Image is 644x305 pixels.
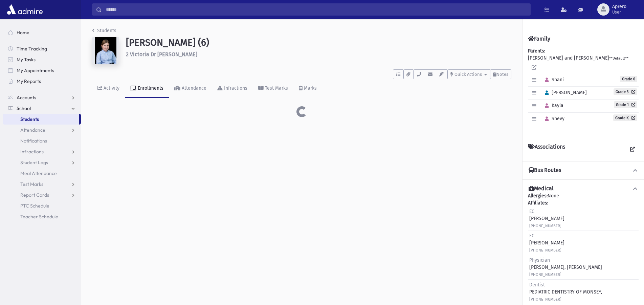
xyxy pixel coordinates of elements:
[17,46,47,52] span: Time Tracking
[20,127,45,133] span: Attendance
[542,103,563,108] span: Kayla
[125,79,169,98] a: Enrollments
[626,144,639,156] a: View all Associations
[3,65,81,76] a: My Appointments
[620,76,637,82] span: Grade 6
[529,232,564,254] div: [PERSON_NAME]
[490,69,511,79] button: Notes
[3,179,81,190] a: Test Marks
[529,233,534,239] span: EC
[3,27,81,38] a: Home
[20,214,58,220] span: Teacher Schedule
[20,116,39,122] span: Students
[454,72,482,77] span: Quick Actions
[447,69,490,79] button: Quick Actions
[529,273,561,277] small: [PHONE_NUMBER]
[529,297,561,302] small: [PHONE_NUMBER]
[136,85,163,91] div: Enrollments
[92,37,119,64] img: ZAAAAAAAAAAAAAAAAAAAAAAAAAAAAAAAAAAAAAAAAAAAAAAAAAAAAAAAAAAAAAAAAAAAAAAAAAAAAAAAAAAAAAAAAAAAAAAAA...
[3,54,81,65] a: My Tasks
[3,76,81,87] a: My Reports
[528,200,548,206] b: Affiliates:
[529,257,602,278] div: [PERSON_NAME], [PERSON_NAME]
[529,185,554,192] h4: Medical
[126,37,511,48] h1: [PERSON_NAME] (6)
[528,192,639,304] div: None
[3,125,81,135] a: Attendance
[102,85,119,91] div: Activity
[20,192,49,198] span: Report Cards
[529,224,561,228] small: [PHONE_NUMBER]
[612,4,626,9] span: Aprero
[496,72,508,77] span: Notes
[20,149,44,155] span: Infractions
[180,85,206,91] div: Attendance
[3,211,81,222] a: Teacher Schedule
[17,67,54,73] span: My Appointments
[529,208,564,229] div: [PERSON_NAME]
[528,48,545,54] b: Parents:
[3,43,81,54] a: Time Tracking
[5,3,44,16] img: AdmirePro
[17,57,36,63] span: My Tasks
[529,281,602,303] div: PEDIATRIC DENTISTRY OF MONSEY,
[3,92,81,103] a: Accounts
[542,77,564,83] span: Shani
[20,170,57,176] span: Meal Attendance
[528,144,565,156] h4: Associations
[92,28,116,34] a: Students
[3,168,81,179] a: Meal Attendance
[223,85,247,91] div: Infractions
[542,116,564,122] span: Shevy
[169,79,212,98] a: Attendance
[529,167,561,174] h4: Bus Routes
[3,157,81,168] a: Student Logs
[528,167,639,174] button: Bus Routes
[614,88,637,95] a: Grade 3
[92,27,116,37] nav: breadcrumb
[20,181,43,187] span: Test Marks
[92,79,125,98] a: Activity
[20,159,48,166] span: Student Logs
[303,85,317,91] div: Marks
[264,85,288,91] div: Test Marks
[3,114,79,125] a: Students
[529,248,561,253] small: [PHONE_NUMBER]
[528,36,550,42] h4: Family
[253,79,293,98] a: Test Marks
[212,79,253,98] a: Infractions
[3,135,81,146] a: Notifications
[17,94,36,101] span: Accounts
[293,79,322,98] a: Marks
[528,193,548,199] b: Allergies:
[3,200,81,211] a: PTC Schedule
[17,29,29,36] span: Home
[102,3,530,16] input: Search
[542,90,587,95] span: [PERSON_NAME]
[20,203,49,209] span: PTC Schedule
[529,282,545,288] span: Dentist
[613,114,637,121] a: Grade K
[126,51,511,58] h6: 2 Victoria Dr [PERSON_NAME]
[614,101,637,108] a: Grade 1
[612,9,626,15] span: User
[20,138,47,144] span: Notifications
[528,47,639,132] div: [PERSON_NAME] and [PERSON_NAME]
[17,78,41,84] span: My Reports
[529,257,550,263] span: Physician
[3,103,81,114] a: School
[528,185,639,192] button: Medical
[3,146,81,157] a: Infractions
[17,105,31,111] span: School
[3,190,81,200] a: Report Cards
[529,209,534,214] span: EC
